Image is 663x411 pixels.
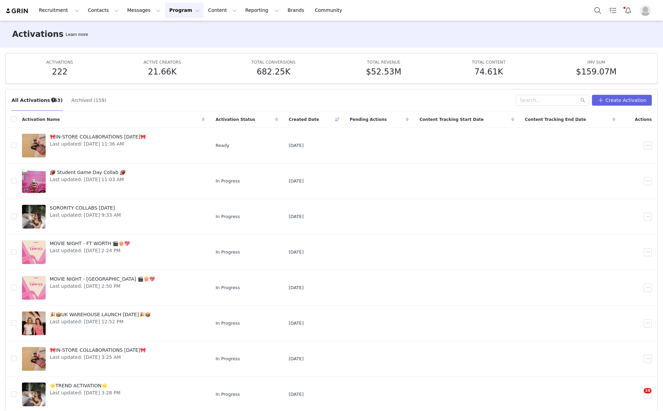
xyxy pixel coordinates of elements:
[592,95,652,106] button: Create Activation
[50,276,155,283] span: MOVIE NIGHT - [GEOGRAPHIC_DATA] 🎬🍿💖
[257,66,291,78] h5: 682.25K
[289,178,304,185] span: [DATE]
[50,169,125,176] span: 🏈 Student Game Day Collab 🏈
[588,60,605,65] span: IMV SUM
[289,142,304,149] span: [DATE]
[123,3,165,18] button: Messages
[215,213,240,220] span: In Progress
[22,345,205,372] a: 🎀IN-STORE COLLABORATIONS [DATE]🎀Last updated: [DATE] 3:25 AM
[621,3,636,18] button: Notifications
[50,283,155,290] span: Last updated: [DATE] 2:50 PM
[630,388,646,404] iframe: Intercom live chat
[22,203,205,230] a: SORORITY COLLABS [DATE]Last updated: [DATE] 9:33 AM
[621,112,657,127] div: Actions
[204,3,241,18] button: Content
[215,142,229,149] span: Ready
[576,66,617,78] h5: $159.07M
[283,3,310,18] a: Brands
[366,66,402,78] h5: $52.53M
[289,213,304,220] span: [DATE]
[22,168,205,195] a: 🏈 Student Game Day Collab 🏈Last updated: [DATE] 11:03 AM
[11,95,63,106] button: All Activations (63)
[289,284,304,291] span: [DATE]
[419,116,484,123] span: Content Tracking Start Date
[644,388,651,393] span: 10
[289,320,304,327] span: [DATE]
[50,389,120,396] span: Last updated: [DATE] 3:28 PM
[311,3,349,18] a: Community
[22,310,205,337] a: 🎉📦UK WAREHOUSE LAUNCH [DATE]🎉📦Last updated: [DATE] 12:52 PM
[64,31,89,38] div: Tooltip anchor
[50,382,120,389] span: 🌟TREND ACTIVATION🌟
[215,178,240,185] span: In Progress
[35,3,84,18] button: Recruitment
[143,60,181,65] span: ACTIVE CREATORS
[289,249,304,256] span: [DATE]
[350,116,387,123] span: Pending Actions
[252,60,296,65] span: TOTAL CONVERSIONS
[215,391,240,398] span: In Progress
[289,116,319,123] span: Created Date
[50,347,146,354] span: 🎀IN-STORE COLLABORATIONS [DATE]🎀
[52,66,68,78] h5: 222
[71,95,107,106] button: Archived (159)
[22,132,205,159] a: 🎀IN-STORE COLLABORATIONS [DATE]🎀Last updated: [DATE] 11:36 AM
[636,5,658,16] button: Profile
[525,116,586,123] span: Content Tracking End Date
[46,60,73,65] span: ACTIVATIONS
[22,381,205,408] a: 🌟TREND ACTIVATION🌟Last updated: [DATE] 3:28 PM
[590,3,605,18] button: Search
[50,133,146,140] span: 🎀IN-STORE COLLABORATIONS [DATE]🎀
[215,284,240,291] span: In Progress
[50,318,151,325] span: Last updated: [DATE] 12:52 PM
[289,355,304,362] span: [DATE]
[50,247,130,254] span: Last updated: [DATE] 2:24 PM
[241,3,283,18] button: Reporting
[50,204,121,212] span: SORORITY COLLABS [DATE]
[50,176,125,183] span: Last updated: [DATE] 11:03 AM
[50,311,151,318] span: 🎉📦UK WAREHOUSE LAUNCH [DATE]🎉📦
[215,320,240,327] span: In Progress
[50,240,130,247] span: MOVIE NIGHT - FT WORTH 🎬🍿💖
[50,354,146,361] span: Last updated: [DATE] 3:25 AM
[516,95,589,106] input: Search...
[84,3,123,18] button: Contacts
[289,391,304,398] span: [DATE]
[215,116,255,123] span: Activation Status
[605,3,620,18] a: Tasks
[5,8,29,14] img: grin logo
[640,5,651,16] img: placeholder-profile.jpg
[367,60,401,65] span: TOTAL REVENUE
[22,239,205,266] a: MOVIE NIGHT - FT WORTH 🎬🍿💖Last updated: [DATE] 2:24 PM
[165,3,204,18] button: Program
[148,66,177,78] h5: 21.66K
[22,116,60,123] span: Activation Name
[50,97,56,103] div: Tooltip anchor
[50,212,121,219] span: Last updated: [DATE] 9:33 AM
[580,98,585,103] i: icon: search
[12,28,64,40] h3: Activations
[50,140,146,148] span: Last updated: [DATE] 11:36 AM
[215,355,240,362] span: In Progress
[22,274,205,301] a: MOVIE NIGHT - [GEOGRAPHIC_DATA] 🎬🍿💖Last updated: [DATE] 2:50 PM
[215,249,240,256] span: In Progress
[474,66,503,78] h5: 74.61K
[472,60,506,65] span: TOTAL CONTENT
